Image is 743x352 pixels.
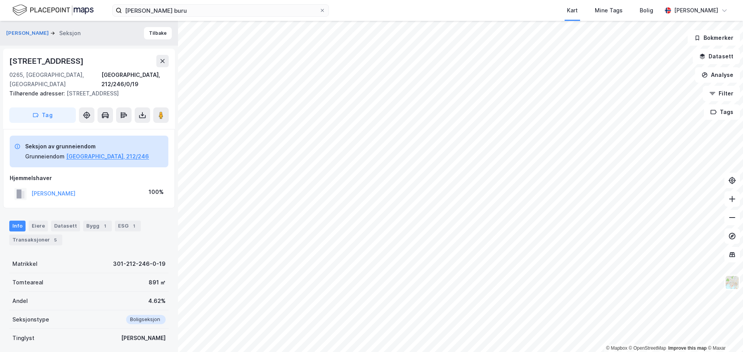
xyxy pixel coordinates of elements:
[674,6,718,15] div: [PERSON_NAME]
[567,6,578,15] div: Kart
[149,278,166,287] div: 891 ㎡
[695,67,740,83] button: Analyse
[12,3,94,17] img: logo.f888ab2527a4732fd821a326f86c7f29.svg
[25,152,65,161] div: Grunneiendom
[693,49,740,64] button: Datasett
[725,275,740,290] img: Z
[6,29,50,37] button: [PERSON_NAME]
[12,259,38,269] div: Matrikkel
[668,345,707,351] a: Improve this map
[130,222,138,230] div: 1
[51,236,59,244] div: 5
[9,89,163,98] div: [STREET_ADDRESS]
[66,152,149,161] button: [GEOGRAPHIC_DATA], 212/246
[148,296,166,306] div: 4.62%
[9,107,76,123] button: Tag
[704,315,743,352] iframe: Chat Widget
[149,187,164,197] div: 100%
[59,29,80,38] div: Seksjon
[144,27,172,39] button: Tilbake
[83,221,112,231] div: Bygg
[12,315,49,324] div: Seksjonstype
[9,90,67,97] span: Tilhørende adresser:
[9,235,62,245] div: Transaksjoner
[688,30,740,46] button: Bokmerker
[703,86,740,101] button: Filter
[12,278,43,287] div: Tomteareal
[121,333,166,343] div: [PERSON_NAME]
[640,6,653,15] div: Bolig
[29,221,48,231] div: Eiere
[9,55,85,67] div: [STREET_ADDRESS]
[122,5,319,16] input: Søk på adresse, matrikkel, gårdeiere, leietakere eller personer
[115,221,141,231] div: ESG
[25,142,149,151] div: Seksjon av grunneiendom
[629,345,666,351] a: OpenStreetMap
[12,333,34,343] div: Tinglyst
[113,259,166,269] div: 301-212-246-0-19
[704,104,740,120] button: Tags
[606,345,627,351] a: Mapbox
[101,70,169,89] div: [GEOGRAPHIC_DATA], 212/246/0/19
[12,296,28,306] div: Andel
[9,221,26,231] div: Info
[9,70,101,89] div: 0265, [GEOGRAPHIC_DATA], [GEOGRAPHIC_DATA]
[101,222,109,230] div: 1
[595,6,623,15] div: Mine Tags
[10,173,168,183] div: Hjemmelshaver
[51,221,80,231] div: Datasett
